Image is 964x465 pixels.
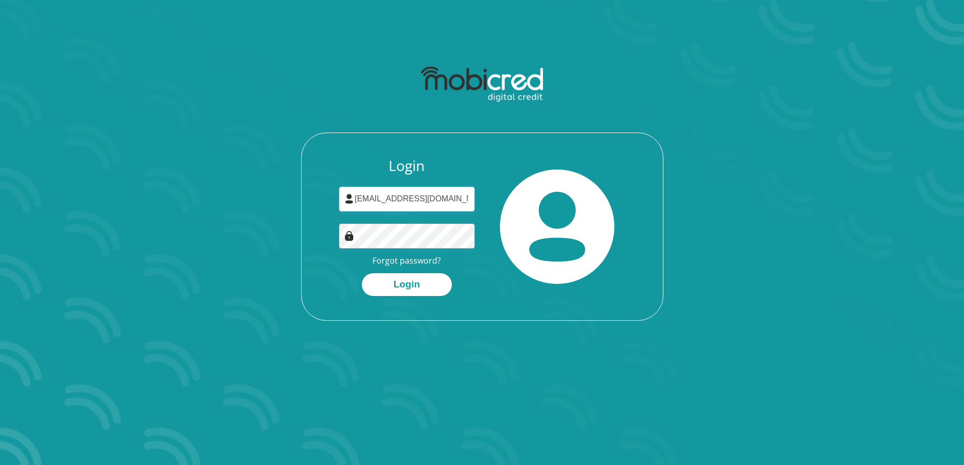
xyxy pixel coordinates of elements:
img: user-icon image [344,194,354,204]
h3: Login [339,157,475,175]
button: Login [362,273,452,296]
img: mobicred logo [421,67,543,102]
input: Username [339,187,475,212]
a: Forgot password? [372,255,441,266]
img: Image [344,231,354,241]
